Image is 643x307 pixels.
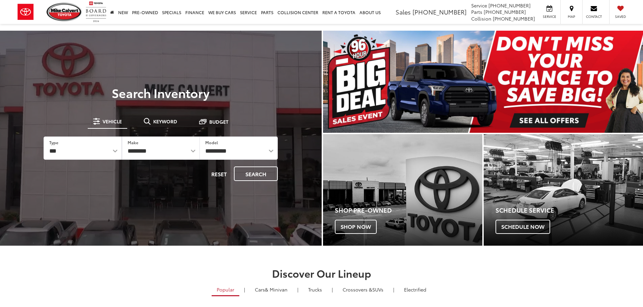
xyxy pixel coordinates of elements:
[488,2,531,9] span: [PHONE_NUMBER]
[265,286,288,293] span: & Minivan
[323,134,482,246] div: Toyota
[335,220,377,234] span: Shop Now
[564,14,579,19] span: Map
[330,286,334,293] li: |
[212,284,239,296] a: Popular
[250,284,293,295] a: Cars
[484,134,643,246] a: Schedule Service Schedule Now
[471,8,482,15] span: Parts
[303,284,327,295] a: Trucks
[495,207,643,214] h4: Schedule Service
[206,166,233,181] button: Reset
[412,7,466,16] span: [PHONE_NUMBER]
[471,2,487,9] span: Service
[399,284,431,295] a: Electrified
[234,166,278,181] button: Search
[613,14,628,19] span: Saved
[323,134,482,246] a: Shop Pre-Owned Shop Now
[495,220,550,234] span: Schedule Now
[49,140,58,145] label: Type
[296,286,300,293] li: |
[335,207,482,214] h4: Shop Pre-Owned
[396,7,411,16] span: Sales
[47,3,82,21] img: Mike Calvert Toyota
[103,119,122,124] span: Vehicle
[586,14,602,19] span: Contact
[542,14,557,19] span: Service
[343,286,372,293] span: Crossovers &
[392,286,396,293] li: |
[84,268,560,279] h2: Discover Our Lineup
[493,15,535,22] span: [PHONE_NUMBER]
[205,140,218,145] label: Model
[338,284,389,295] a: SUVs
[28,86,293,99] h3: Search Inventory
[209,119,229,124] span: Budget
[471,15,491,22] span: Collision
[484,8,526,15] span: [PHONE_NUMBER]
[153,119,177,124] span: Keyword
[484,134,643,246] div: Toyota
[242,286,247,293] li: |
[128,140,138,145] label: Make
